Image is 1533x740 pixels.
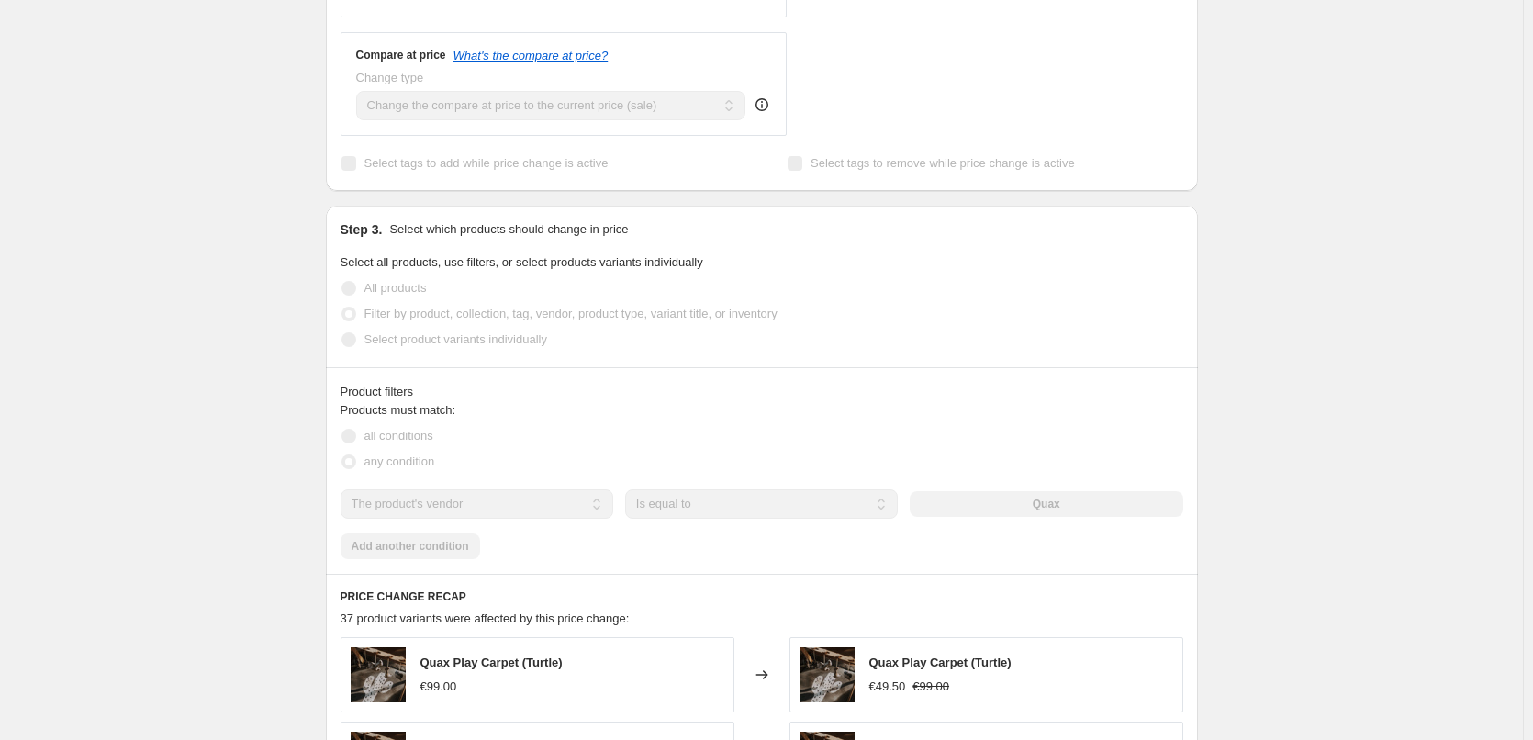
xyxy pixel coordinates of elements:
[453,49,609,62] button: What's the compare at price?
[341,611,630,625] span: 37 product variants were affected by this price change:
[364,307,778,320] span: Filter by product, collection, tag, vendor, product type, variant title, or inventory
[356,71,424,84] span: Change type
[364,281,427,295] span: All products
[389,220,628,239] p: Select which products should change in price
[420,678,457,696] div: €99.00
[364,332,547,346] span: Select product variants individually
[341,383,1183,401] div: Product filters
[753,95,771,114] div: help
[341,403,456,417] span: Products must match:
[869,656,1012,669] span: Quax Play Carpet (Turtle)
[364,454,435,468] span: any condition
[364,156,609,170] span: Select tags to add while price change is active
[869,678,906,696] div: €49.50
[356,48,446,62] h3: Compare at price
[341,589,1183,604] h6: PRICE CHANGE RECAP
[341,255,703,269] span: Select all products, use filters, or select products variants individually
[912,678,949,696] strike: €99.00
[364,429,433,443] span: all conditions
[800,647,855,702] img: quax-play-carpet-cactus_2_89ffb4d4-c1e6-41e0-abe1-fd70fea9b45c_80x.jpg
[811,156,1075,170] span: Select tags to remove while price change is active
[351,647,406,702] img: quax-play-carpet-cactus_2_89ffb4d4-c1e6-41e0-abe1-fd70fea9b45c_80x.jpg
[420,656,563,669] span: Quax Play Carpet (Turtle)
[341,220,383,239] h2: Step 3.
